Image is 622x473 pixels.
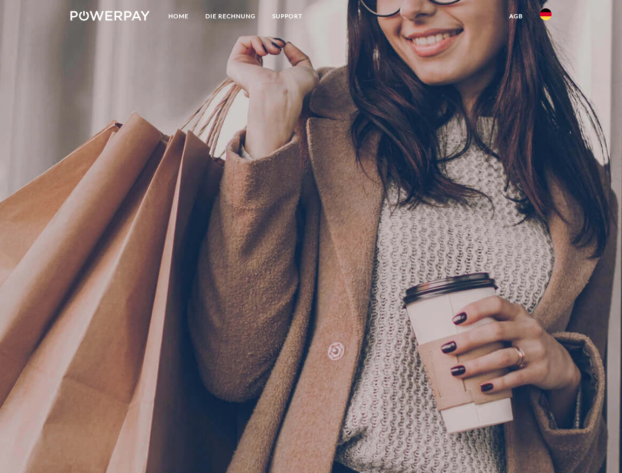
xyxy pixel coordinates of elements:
[160,7,197,25] a: Home
[70,11,150,21] img: logo-powerpay-white.svg
[197,7,264,25] a: DIE RECHNUNG
[540,8,552,20] img: de
[501,7,531,25] a: agb
[264,7,311,25] a: SUPPORT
